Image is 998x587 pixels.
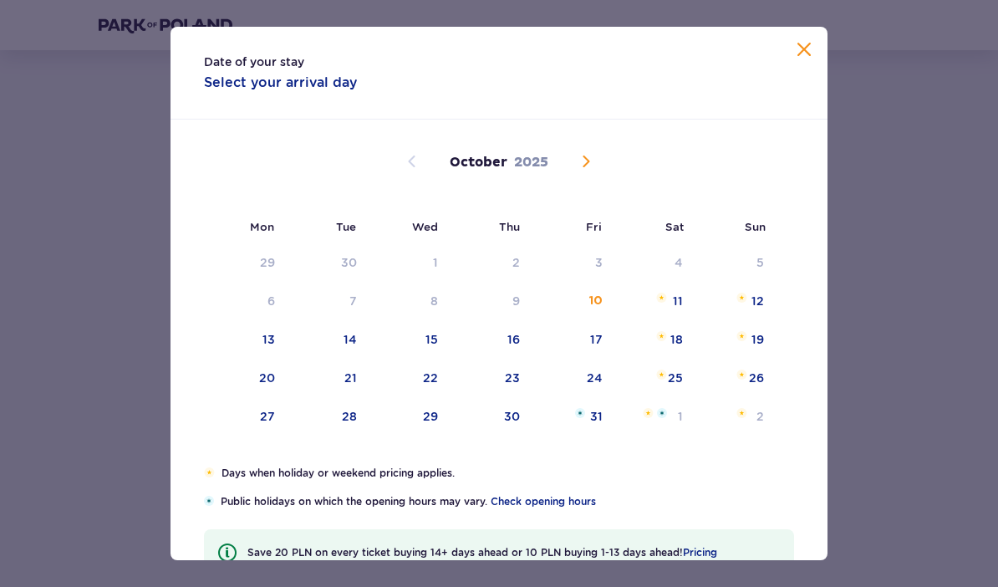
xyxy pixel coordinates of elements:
[402,151,422,171] button: Previous month
[614,360,695,397] td: Saturday, October 25, 2025
[745,220,766,233] small: Sun
[514,153,548,171] p: 2025
[260,254,275,271] div: 29
[262,331,275,348] div: 13
[695,245,776,282] td: Date not available. Sunday, October 5, 2025
[287,245,369,282] td: Date not available. Tuesday, September 30, 2025
[673,293,683,309] div: 11
[670,331,683,348] div: 18
[695,283,776,320] td: Sunday, October 12, 2025
[499,220,520,233] small: Thu
[221,494,794,509] p: Public holidays on which the opening hours may vary.
[287,360,369,397] td: Tuesday, October 21, 2025
[287,283,369,320] td: Date not available. Tuesday, October 7, 2025
[505,370,520,386] div: 23
[336,220,356,233] small: Tue
[512,293,520,309] div: 9
[614,245,695,282] td: Date not available. Saturday, October 4, 2025
[683,545,717,560] a: Pricing
[204,399,287,436] td: Monday, October 27, 2025
[369,322,450,359] td: Wednesday, October 15, 2025
[756,408,764,425] div: 2
[450,153,507,171] p: October
[614,399,695,436] td: Saturday, November 1, 2025
[657,408,667,418] img: Blue star
[491,494,596,509] a: Check opening hours
[643,408,654,418] img: Orange star
[532,360,614,397] td: Friday, October 24, 2025
[751,293,764,309] div: 12
[614,322,695,359] td: Saturday, October 18, 2025
[221,466,794,481] p: Days when holiday or weekend pricing applies.
[260,408,275,425] div: 27
[656,293,667,303] img: Orange star
[344,370,357,386] div: 21
[695,360,776,397] td: Sunday, October 26, 2025
[259,370,275,386] div: 20
[678,408,683,425] div: 1
[590,331,603,348] div: 17
[204,283,287,320] td: Date not available. Monday, October 6, 2025
[575,408,585,418] img: Blue star
[532,283,614,320] td: Friday, October 10, 2025
[656,370,667,380] img: Orange star
[504,408,520,425] div: 30
[430,293,438,309] div: 8
[204,496,214,506] img: Blue star
[287,322,369,359] td: Tuesday, October 14, 2025
[675,254,683,271] div: 4
[412,220,438,233] small: Wed
[587,370,603,386] div: 24
[433,254,438,271] div: 1
[450,399,532,436] td: Thursday, October 30, 2025
[349,293,357,309] div: 7
[247,545,717,560] p: Save 20 PLN on every ticket buying 14+ days ahead or 10 PLN buying 1-13 days ahead!
[532,399,614,436] td: Friday, October 31, 2025
[204,54,304,70] p: Date of your stay
[267,293,275,309] div: 6
[695,322,776,359] td: Sunday, October 19, 2025
[344,331,357,348] div: 14
[204,467,215,477] img: Orange star
[204,74,357,92] p: Select your arrival day
[204,245,287,282] td: Date not available. Monday, September 29, 2025
[695,399,776,436] td: Sunday, November 2, 2025
[342,408,357,425] div: 28
[656,331,667,341] img: Orange star
[341,254,357,271] div: 30
[590,408,603,425] div: 31
[450,245,532,282] td: Date not available. Thursday, October 2, 2025
[450,322,532,359] td: Thursday, October 16, 2025
[450,360,532,397] td: Thursday, October 23, 2025
[423,408,438,425] div: 29
[507,331,520,348] div: 16
[450,283,532,320] td: Date not available. Thursday, October 9, 2025
[532,322,614,359] td: Friday, October 17, 2025
[287,399,369,436] td: Tuesday, October 28, 2025
[576,151,596,171] button: Next month
[736,331,747,341] img: Orange star
[749,370,764,386] div: 26
[736,408,747,418] img: Orange star
[512,254,520,271] div: 2
[751,331,764,348] div: 19
[614,283,695,320] td: Saturday, October 11, 2025
[204,360,287,397] td: Monday, October 20, 2025
[794,40,814,61] button: Close
[250,220,274,233] small: Mon
[736,293,747,303] img: Orange star
[665,220,684,233] small: Sat
[756,254,764,271] div: 5
[595,254,603,271] div: 3
[736,370,747,380] img: Orange star
[586,220,602,233] small: Fri
[204,322,287,359] td: Monday, October 13, 2025
[369,399,450,436] td: Wednesday, October 29, 2025
[369,360,450,397] td: Wednesday, October 22, 2025
[589,293,603,309] div: 10
[423,370,438,386] div: 22
[532,245,614,282] td: Date not available. Friday, October 3, 2025
[425,331,438,348] div: 15
[369,245,450,282] td: Date not available. Wednesday, October 1, 2025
